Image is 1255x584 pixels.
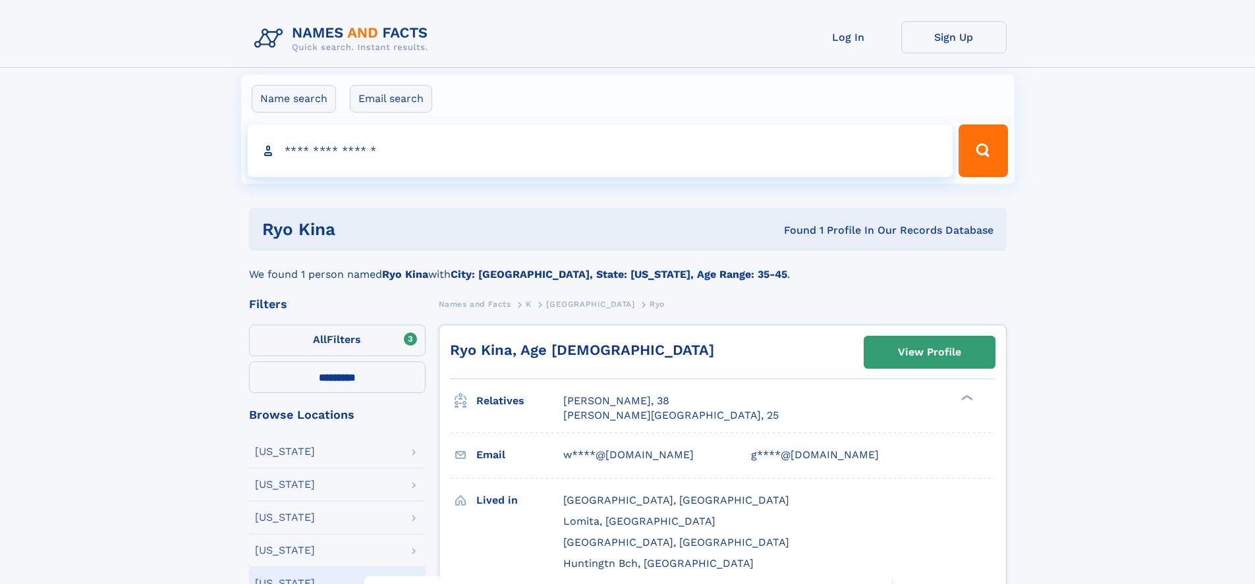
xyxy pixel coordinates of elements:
span: Ryo [650,300,665,309]
div: Browse Locations [249,409,426,421]
h3: Relatives [476,390,563,412]
label: Filters [249,325,426,356]
span: [GEOGRAPHIC_DATA] [546,300,634,309]
h3: Lived in [476,489,563,512]
b: Ryo Kina [382,268,428,280]
h3: Email [476,444,563,466]
input: search input [248,124,953,177]
div: [US_STATE] [255,545,315,556]
a: Log In [796,21,901,53]
a: Sign Up [901,21,1007,53]
div: [US_STATE] [255,446,315,457]
a: K [526,296,532,312]
a: [PERSON_NAME][GEOGRAPHIC_DATA], 25 [563,408,779,423]
a: [PERSON_NAME], 38 [563,394,669,408]
img: Logo Names and Facts [249,21,439,57]
h1: Ryo Kina [262,221,560,238]
span: K [526,300,532,309]
button: Search Button [959,124,1007,177]
a: Ryo Kina, Age [DEMOGRAPHIC_DATA] [450,342,714,358]
label: Name search [252,85,336,113]
div: [US_STATE] [255,479,315,490]
span: Lomita, [GEOGRAPHIC_DATA] [563,515,715,527]
a: View Profile [864,336,995,368]
span: All [313,333,327,346]
div: [US_STATE] [255,512,315,523]
span: [GEOGRAPHIC_DATA], [GEOGRAPHIC_DATA] [563,536,789,548]
label: Email search [350,85,432,113]
div: Filters [249,298,426,310]
div: Found 1 Profile In Our Records Database [559,223,993,238]
a: Names and Facts [439,296,511,312]
div: ❯ [958,394,974,402]
div: View Profile [898,337,961,367]
a: [GEOGRAPHIC_DATA] [546,296,634,312]
b: City: [GEOGRAPHIC_DATA], State: [US_STATE], Age Range: 35-45 [451,268,787,280]
span: [GEOGRAPHIC_DATA], [GEOGRAPHIC_DATA] [563,494,789,506]
div: We found 1 person named with . [249,251,1007,282]
span: Huntingtn Bch, [GEOGRAPHIC_DATA] [563,557,754,570]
